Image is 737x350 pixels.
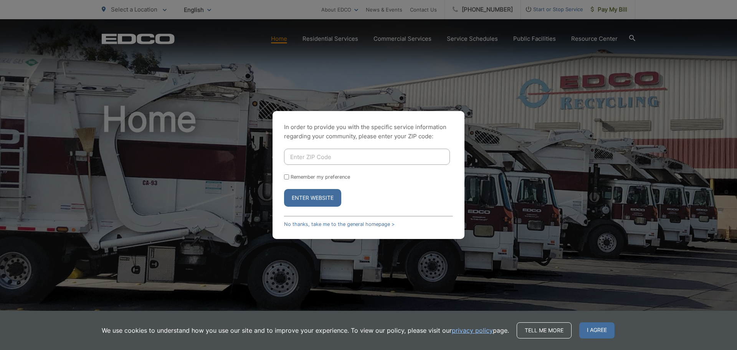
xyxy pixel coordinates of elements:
[291,174,350,180] label: Remember my preference
[284,221,395,227] a: No thanks, take me to the general homepage >
[517,322,572,338] a: Tell me more
[452,326,493,335] a: privacy policy
[284,189,341,207] button: Enter Website
[102,326,509,335] p: We use cookies to understand how you use our site and to improve your experience. To view our pol...
[284,123,453,141] p: In order to provide you with the specific service information regarding your community, please en...
[579,322,615,338] span: I agree
[284,149,450,165] input: Enter ZIP Code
